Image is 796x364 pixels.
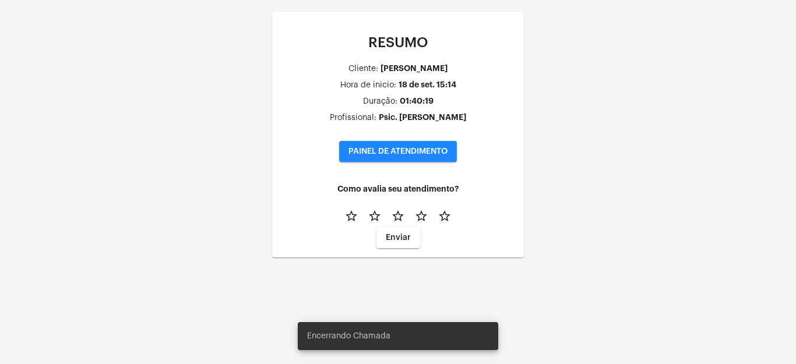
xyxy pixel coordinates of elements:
[281,35,515,50] p: RESUMO
[399,80,456,89] div: 18 de set. 15:14
[391,209,405,223] mat-icon: star_border
[400,97,434,105] div: 01:40:19
[281,185,515,193] h4: Como avalia seu atendimento?
[340,81,396,90] div: Hora de inicio:
[379,113,466,122] div: Psic. [PERSON_NAME]
[376,227,420,248] button: Enviar
[368,209,382,223] mat-icon: star_border
[438,209,452,223] mat-icon: star_border
[348,147,448,156] span: PAINEL DE ATENDIMENTO
[381,64,448,73] div: [PERSON_NAME]
[386,234,411,242] span: Enviar
[348,65,378,73] div: Cliente:
[414,209,428,223] mat-icon: star_border
[339,141,457,162] button: PAINEL DE ATENDIMENTO
[330,114,376,122] div: Profissional:
[307,330,390,342] span: Encerrando Chamada
[344,209,358,223] mat-icon: star_border
[363,97,397,106] div: Duração:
